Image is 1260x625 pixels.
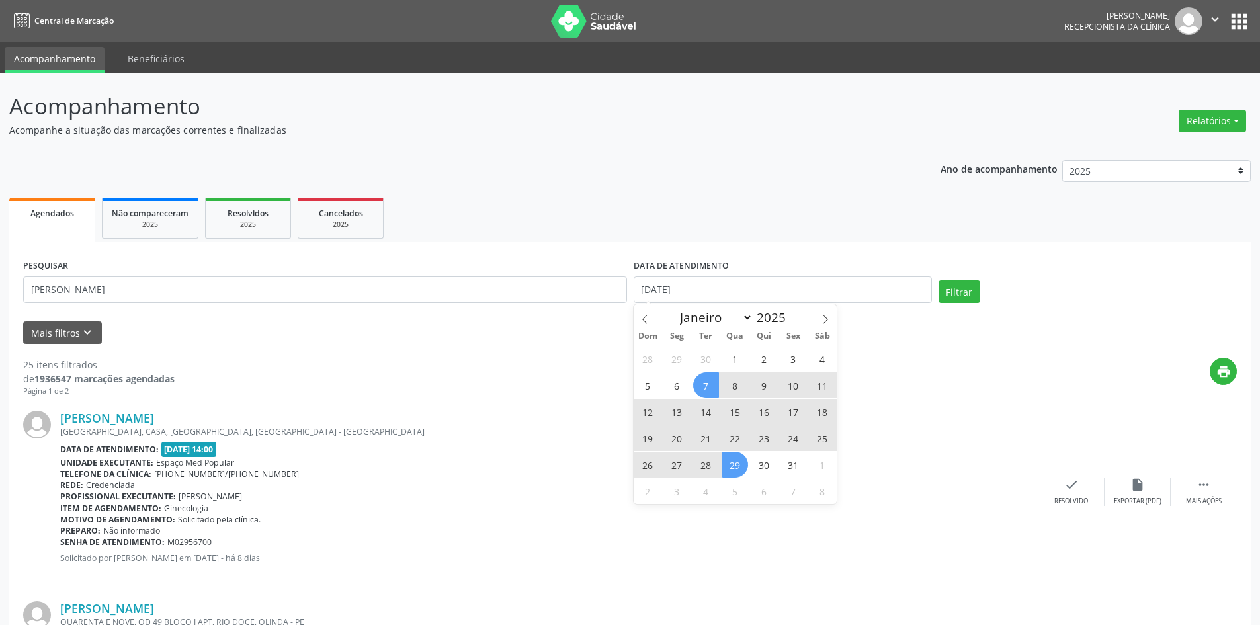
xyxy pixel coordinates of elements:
[23,372,175,386] div: de
[1197,478,1211,492] i: 
[80,325,95,340] i: keyboard_arrow_down
[103,525,160,536] span: Não informado
[780,425,806,451] span: Outubro 24, 2025
[674,308,753,327] select: Month
[664,372,690,398] span: Outubro 6, 2025
[1216,364,1231,379] i: print
[810,425,835,451] span: Outubro 25, 2025
[751,372,777,398] span: Outubro 9, 2025
[23,321,102,345] button: Mais filtroskeyboard_arrow_down
[720,332,749,341] span: Qua
[693,372,719,398] span: Outubro 7, 2025
[810,399,835,425] span: Outubro 18, 2025
[1064,478,1079,492] i: check
[634,276,932,303] input: Selecione um intervalo
[722,425,748,451] span: Outubro 22, 2025
[60,468,151,479] b: Telefone da clínica:
[635,399,661,425] span: Outubro 12, 2025
[9,90,878,123] p: Acompanhamento
[5,47,105,73] a: Acompanhamento
[691,332,720,341] span: Ter
[112,220,189,229] div: 2025
[722,478,748,504] span: Novembro 5, 2025
[23,276,627,303] input: Nome, código do beneficiário ou CPF
[23,386,175,397] div: Página 1 de 2
[228,208,269,219] span: Resolvidos
[112,208,189,219] span: Não compareceram
[1054,497,1088,506] div: Resolvido
[780,399,806,425] span: Outubro 17, 2025
[780,478,806,504] span: Novembro 7, 2025
[810,372,835,398] span: Outubro 11, 2025
[808,332,837,341] span: Sáb
[634,332,663,341] span: Dom
[60,411,154,425] a: [PERSON_NAME]
[9,123,878,137] p: Acompanhe a situação das marcações correntes e finalizadas
[118,47,194,70] a: Beneficiários
[60,514,175,525] b: Motivo de agendamento:
[60,491,176,502] b: Profissional executante:
[319,208,363,219] span: Cancelados
[1202,7,1228,35] button: 
[693,425,719,451] span: Outubro 21, 2025
[1064,21,1170,32] span: Recepcionista da clínica
[1130,478,1145,492] i: insert_drive_file
[34,15,114,26] span: Central de Marcação
[722,372,748,398] span: Outubro 8, 2025
[635,346,661,372] span: Setembro 28, 2025
[23,411,51,438] img: img
[1179,110,1246,132] button: Relatórios
[722,346,748,372] span: Outubro 1, 2025
[1228,10,1251,33] button: apps
[751,452,777,478] span: Outubro 30, 2025
[179,491,242,502] span: [PERSON_NAME]
[749,332,778,341] span: Qui
[215,220,281,229] div: 2025
[60,536,165,548] b: Senha de atendimento:
[178,514,261,525] span: Solicitado pela clínica.
[154,468,299,479] span: [PHONE_NUMBER]/[PHONE_NUMBER]
[941,160,1058,177] p: Ano de acompanhamento
[664,425,690,451] span: Outubro 20, 2025
[664,452,690,478] span: Outubro 27, 2025
[86,479,135,491] span: Credenciada
[9,10,114,32] a: Central de Marcação
[30,208,74,219] span: Agendados
[60,457,153,468] b: Unidade executante:
[23,358,175,372] div: 25 itens filtrados
[60,601,154,616] a: [PERSON_NAME]
[635,425,661,451] span: Outubro 19, 2025
[722,399,748,425] span: Outubro 15, 2025
[1208,12,1222,26] i: 
[722,452,748,478] span: Outubro 29, 2025
[810,346,835,372] span: Outubro 4, 2025
[693,452,719,478] span: Outubro 28, 2025
[60,479,83,491] b: Rede:
[778,332,808,341] span: Sex
[693,478,719,504] span: Novembro 4, 2025
[167,536,212,548] span: M02956700
[164,503,208,514] span: Ginecologia
[1186,497,1222,506] div: Mais ações
[780,452,806,478] span: Outubro 31, 2025
[751,425,777,451] span: Outubro 23, 2025
[780,346,806,372] span: Outubro 3, 2025
[308,220,374,229] div: 2025
[780,372,806,398] span: Outubro 10, 2025
[751,478,777,504] span: Novembro 6, 2025
[939,280,980,303] button: Filtrar
[1114,497,1161,506] div: Exportar (PDF)
[664,346,690,372] span: Setembro 29, 2025
[60,503,161,514] b: Item de agendamento:
[60,552,1038,563] p: Solicitado por [PERSON_NAME] em [DATE] - há 8 dias
[635,452,661,478] span: Outubro 26, 2025
[156,457,234,468] span: Espaço Med Popular
[662,332,691,341] span: Seg
[664,399,690,425] span: Outubro 13, 2025
[634,256,729,276] label: DATA DE ATENDIMENTO
[23,256,68,276] label: PESQUISAR
[753,309,796,326] input: Year
[693,399,719,425] span: Outubro 14, 2025
[60,525,101,536] b: Preparo:
[751,346,777,372] span: Outubro 2, 2025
